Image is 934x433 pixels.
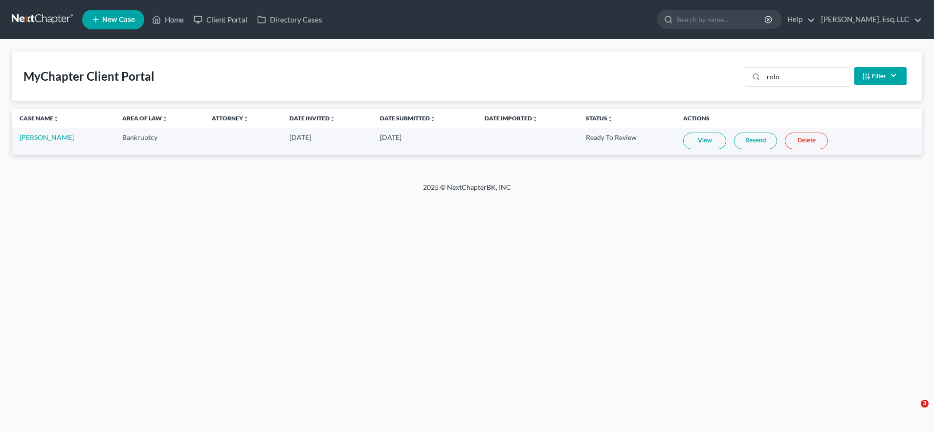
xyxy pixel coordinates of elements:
[816,11,922,28] a: [PERSON_NAME], Esq. LLC
[20,133,74,141] a: [PERSON_NAME]
[586,114,613,122] a: Statusunfold_more
[162,116,168,122] i: unfold_more
[23,68,155,84] div: MyChapter Client Portal
[782,11,815,28] a: Help
[676,10,766,28] input: Search by name...
[252,11,327,28] a: Directory Cases
[763,68,850,86] input: Search...
[122,114,168,122] a: Area of Lawunfold_more
[243,116,249,122] i: unfold_more
[289,114,335,122] a: Date Invitedunfold_more
[578,128,676,155] td: Ready To Review
[683,133,726,149] a: View
[921,400,929,408] span: 3
[734,133,777,149] a: Resend
[189,11,252,28] a: Client Portal
[380,133,401,141] span: [DATE]
[289,133,311,141] span: [DATE]
[212,114,249,122] a: Attorneyunfold_more
[147,11,189,28] a: Home
[485,114,538,122] a: Date Importedunfold_more
[53,116,59,122] i: unfold_more
[188,182,746,200] div: 2025 © NextChapterBK, INC
[901,400,924,423] iframe: Intercom live chat
[330,116,335,122] i: unfold_more
[20,114,59,122] a: Case Nameunfold_more
[380,114,436,122] a: Date Submittedunfold_more
[102,16,135,23] span: New Case
[532,116,538,122] i: unfold_more
[675,109,922,128] th: Actions
[430,116,436,122] i: unfold_more
[114,128,204,155] td: Bankruptcy
[854,67,907,85] button: Filter
[607,116,613,122] i: unfold_more
[785,133,828,149] a: Delete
